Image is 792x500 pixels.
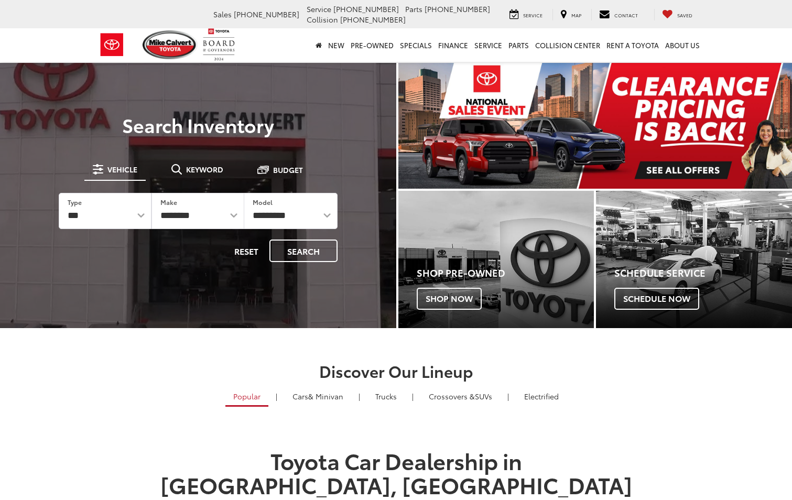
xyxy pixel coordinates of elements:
label: Model [253,198,273,206]
span: Saved [677,12,692,18]
h3: Search Inventory [44,114,352,135]
span: Crossovers & [429,391,475,401]
span: Vehicle [107,166,137,173]
a: Map [552,9,589,20]
span: & Minivan [308,391,343,401]
li: | [409,391,416,401]
span: Keyword [186,166,223,173]
a: Popular [225,387,268,407]
a: SUVs [421,387,500,405]
span: Budget [273,166,303,173]
a: Collision Center [532,28,603,62]
a: About Us [662,28,703,62]
a: New [325,28,348,62]
a: Rent a Toyota [603,28,662,62]
h2: Discover Our Lineup [27,362,766,379]
a: Service [471,28,505,62]
span: Sales [213,9,232,19]
span: Schedule Now [614,288,699,310]
label: Type [68,198,82,206]
a: Pre-Owned [348,28,397,62]
div: Toyota [398,191,594,328]
span: [PHONE_NUMBER] [425,4,490,14]
li: | [273,391,280,401]
span: Shop Now [417,288,482,310]
span: [PHONE_NUMBER] [333,4,399,14]
a: Cars [285,387,351,405]
a: Parts [505,28,532,62]
a: Finance [435,28,471,62]
span: Service [523,12,543,18]
a: Service [502,9,550,20]
span: Service [307,4,331,14]
a: Trucks [367,387,405,405]
a: Specials [397,28,435,62]
a: Schedule Service Schedule Now [596,191,792,328]
button: Reset [225,240,267,262]
span: Contact [614,12,638,18]
div: Toyota [596,191,792,328]
span: Map [571,12,581,18]
a: Shop Pre-Owned Shop Now [398,191,594,328]
h4: Schedule Service [614,268,792,278]
img: Mike Calvert Toyota [143,30,198,59]
button: Search [269,240,338,262]
span: [PHONE_NUMBER] [234,9,299,19]
span: Collision [307,14,338,25]
li: | [505,391,512,401]
a: Home [312,28,325,62]
a: My Saved Vehicles [654,9,700,20]
a: Contact [591,9,646,20]
span: Parts [405,4,422,14]
li: | [356,391,363,401]
span: [PHONE_NUMBER] [340,14,406,25]
h4: Shop Pre-Owned [417,268,594,278]
a: Electrified [516,387,567,405]
img: Toyota [92,28,132,62]
label: Make [160,198,177,206]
